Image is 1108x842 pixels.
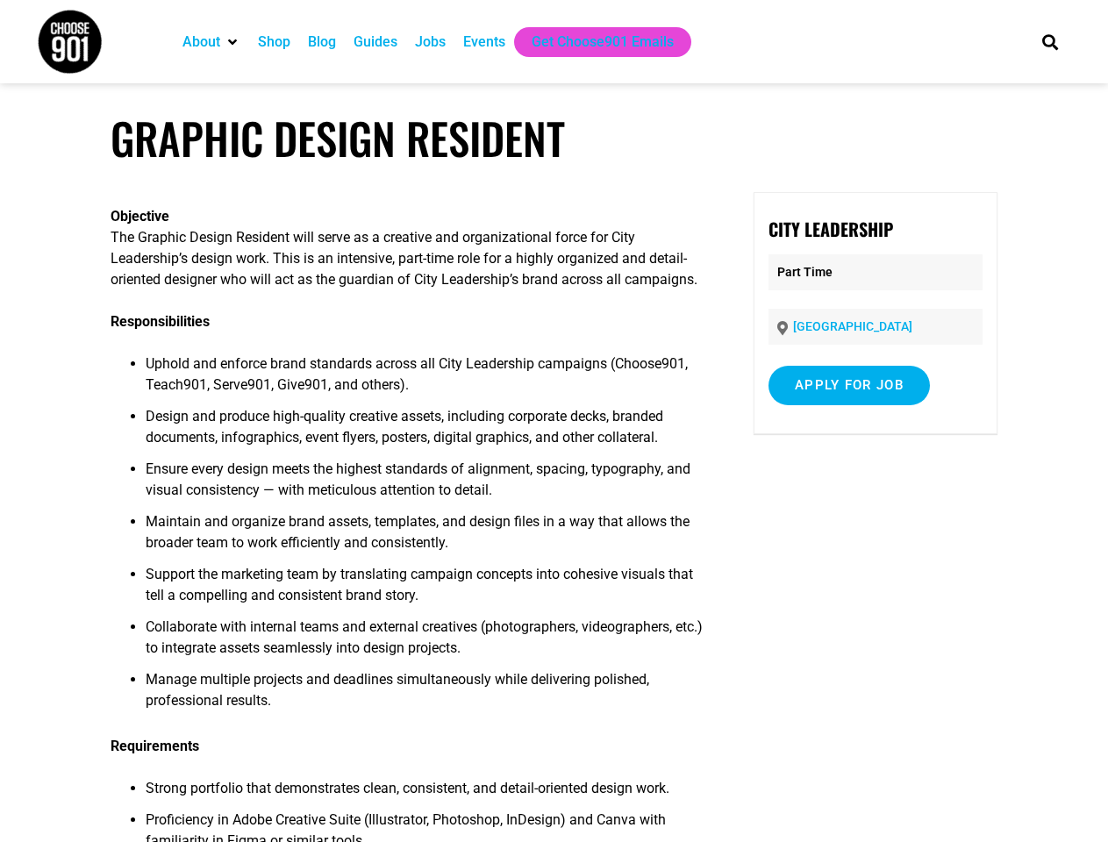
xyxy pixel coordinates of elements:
[182,32,220,53] a: About
[146,408,663,446] span: Design and produce high-quality creative assets, including corporate decks, branded documents, in...
[463,32,505,53] a: Events
[146,780,669,796] span: Strong portfolio that demonstrates clean, consistent, and detail-oriented design work.
[768,366,930,405] input: Apply for job
[146,618,703,656] span: Collaborate with internal teams and external creatives (photographers, videographers, etc.) to in...
[174,27,1012,57] nav: Main nav
[308,32,336,53] a: Blog
[146,513,690,551] span: Maintain and organize brand assets, templates, and design files in a way that allows the broader ...
[258,32,290,53] a: Shop
[111,229,697,288] span: The Graphic Design Resident will serve as a creative and organizational force for City Leadership...
[354,32,397,53] a: Guides
[793,319,912,333] a: [GEOGRAPHIC_DATA]
[111,738,199,754] b: Requirements
[532,32,674,53] a: Get Choose901 Emails
[768,254,983,290] p: Part Time
[146,460,690,498] span: Ensure every design meets the highest standards of alignment, spacing, typography, and visual con...
[146,671,649,709] span: Manage multiple projects and deadlines simultaneously while delivering polished, professional res...
[111,208,169,225] b: Objective
[111,112,997,164] h1: Graphic Design Resident
[146,355,688,393] span: Uphold and enforce brand standards across all City Leadership campaigns (Choose901, Teach901, Ser...
[1035,27,1064,56] div: Search
[768,216,893,242] strong: City Leadership
[174,27,249,57] div: About
[415,32,446,53] a: Jobs
[146,566,693,603] span: Support the marketing team by translating campaign concepts into cohesive visuals that tell a com...
[111,313,210,330] b: Responsibilities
